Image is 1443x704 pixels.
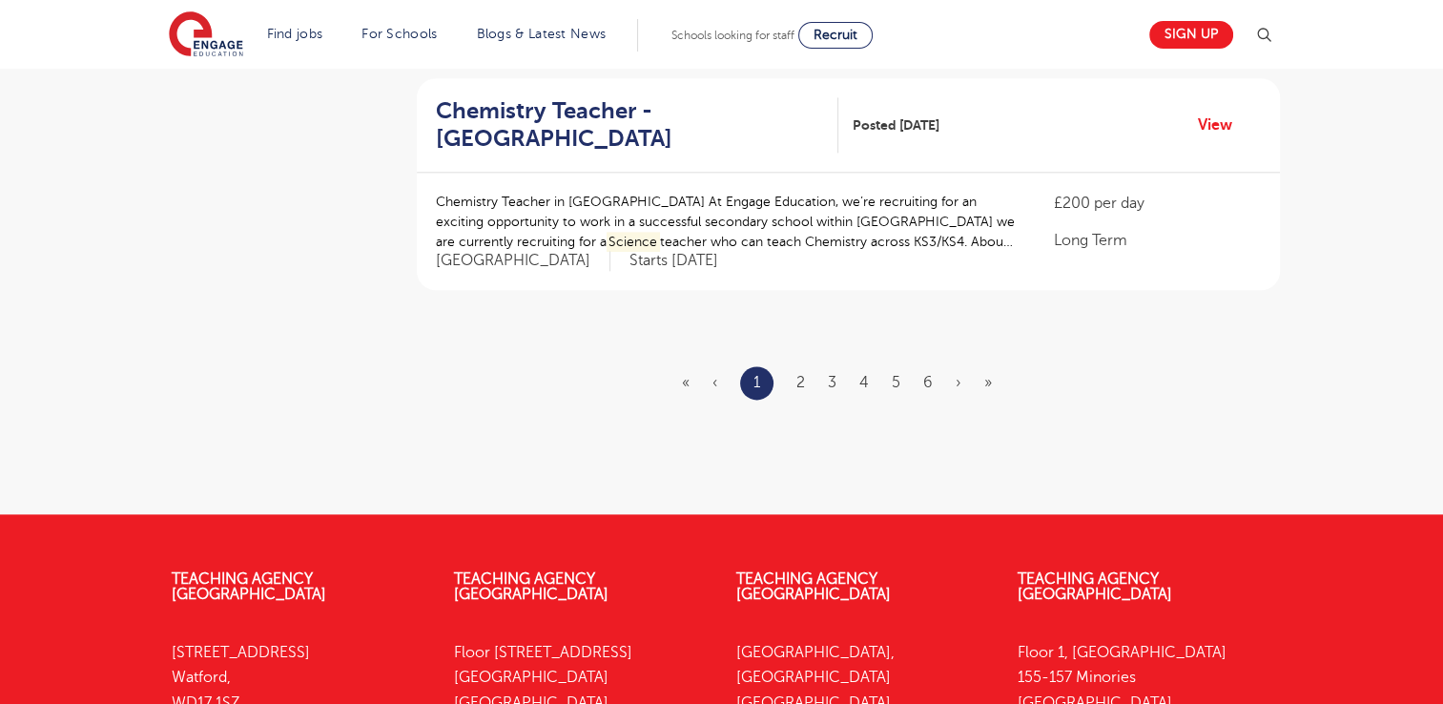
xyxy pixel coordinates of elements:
a: 2 [796,374,805,391]
a: Chemistry Teacher - [GEOGRAPHIC_DATA] [436,97,838,153]
a: Teaching Agency [GEOGRAPHIC_DATA] [454,570,608,603]
span: [GEOGRAPHIC_DATA] [436,251,610,271]
a: Last [984,374,992,391]
mark: Science [607,232,661,252]
h2: Chemistry Teacher - [GEOGRAPHIC_DATA] [436,97,823,153]
span: Posted [DATE] [853,115,939,135]
a: Teaching Agency [GEOGRAPHIC_DATA] [172,570,326,603]
span: ‹ [712,374,717,391]
p: Long Term [1054,229,1260,252]
a: 1 [753,370,760,395]
a: Teaching Agency [GEOGRAPHIC_DATA] [736,570,891,603]
a: Find jobs [267,27,323,41]
a: Recruit [798,22,873,49]
a: 5 [892,374,900,391]
a: Teaching Agency [GEOGRAPHIC_DATA] [1018,570,1172,603]
p: Starts [DATE] [629,251,718,271]
img: Engage Education [169,11,243,59]
p: Chemistry Teacher in [GEOGRAPHIC_DATA] At Engage Education, we’re recruiting for an exciting oppo... [436,192,1017,252]
a: View [1198,113,1247,137]
a: 6 [923,374,933,391]
a: Next [956,374,961,391]
p: £200 per day [1054,192,1260,215]
a: For Schools [361,27,437,41]
a: 4 [859,374,869,391]
span: Schools looking for staff [671,29,794,42]
a: Sign up [1149,21,1233,49]
span: Recruit [814,28,857,42]
a: Blogs & Latest News [477,27,607,41]
a: 3 [828,374,836,391]
span: « [682,374,690,391]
